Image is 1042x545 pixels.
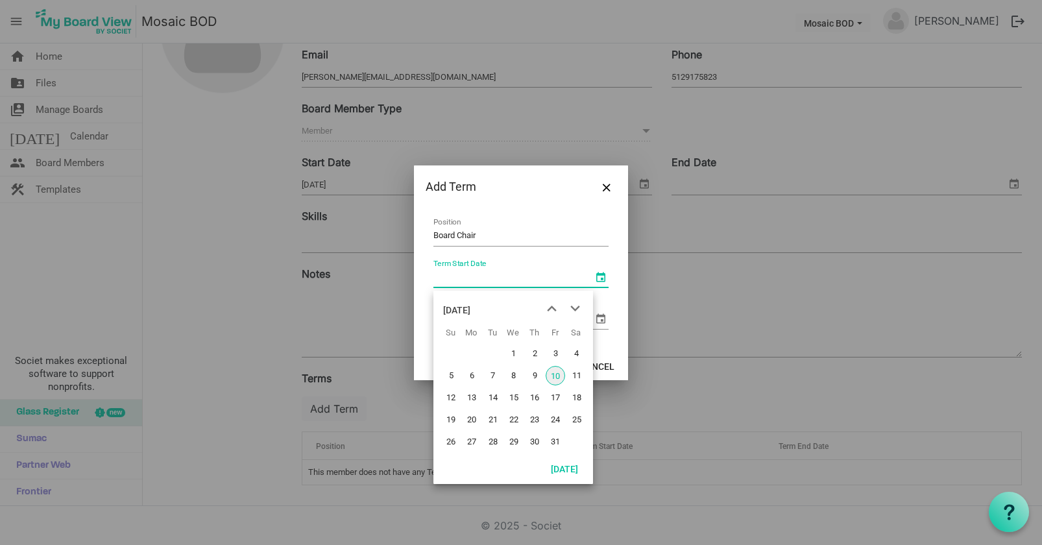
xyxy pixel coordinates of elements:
[504,344,524,363] span: Wednesday, October 1, 2025
[440,323,461,343] th: Su
[567,366,587,385] span: Saturday, October 11, 2025
[504,388,524,407] span: Wednesday, October 15, 2025
[566,323,587,343] th: Sa
[572,357,623,375] button: Cancel
[483,388,503,407] span: Tuesday, October 14, 2025
[504,366,524,385] span: Wednesday, October 8, 2025
[593,311,609,326] span: select
[525,366,544,385] span: Thursday, October 9, 2025
[544,365,565,387] td: Friday, October 10, 2025
[441,366,461,385] span: Sunday, October 5, 2025
[441,388,461,407] span: Sunday, October 12, 2025
[462,366,481,385] span: Monday, October 6, 2025
[567,410,587,430] span: Saturday, October 25, 2025
[503,323,524,343] th: We
[504,410,524,430] span: Wednesday, October 22, 2025
[483,366,503,385] span: Tuesday, October 7, 2025
[546,344,565,363] span: Friday, October 3, 2025
[546,410,565,430] span: Friday, October 24, 2025
[525,388,544,407] span: Thursday, October 16, 2025
[461,323,481,343] th: Mo
[443,297,470,323] div: title
[563,297,587,321] button: next month
[546,366,565,385] span: Friday, October 10, 2025
[593,269,609,285] span: select
[483,410,503,430] span: Tuesday, October 21, 2025
[482,323,503,343] th: Tu
[462,410,481,430] span: Monday, October 20, 2025
[414,165,628,380] div: Dialog edit
[567,344,587,363] span: Saturday, October 4, 2025
[546,388,565,407] span: Friday, October 17, 2025
[567,388,587,407] span: Saturday, October 18, 2025
[504,432,524,452] span: Wednesday, October 29, 2025
[597,177,616,197] button: Close
[441,410,461,430] span: Sunday, October 19, 2025
[462,432,481,452] span: Monday, October 27, 2025
[525,344,544,363] span: Thursday, October 2, 2025
[441,432,461,452] span: Sunday, October 26, 2025
[525,410,544,430] span: Thursday, October 23, 2025
[462,388,481,407] span: Monday, October 13, 2025
[525,432,544,452] span: Thursday, October 30, 2025
[544,323,565,343] th: Fr
[524,323,544,343] th: Th
[540,297,563,321] button: previous month
[542,459,587,478] button: Today
[546,432,565,452] span: Friday, October 31, 2025
[426,177,578,197] div: Add Term
[483,432,503,452] span: Tuesday, October 28, 2025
